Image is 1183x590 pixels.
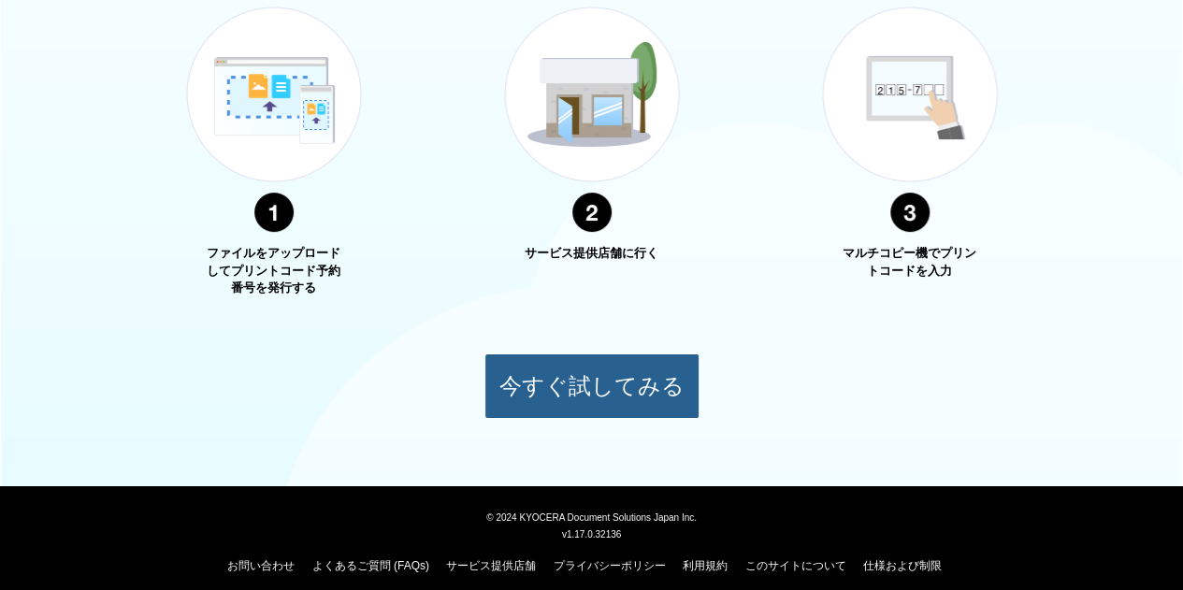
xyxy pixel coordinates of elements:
[522,245,662,263] p: サービス提供店舗に行く
[863,559,942,572] a: 仕様および制限
[446,559,536,572] a: サービス提供店舗
[744,559,845,572] a: このサイトについて
[204,245,344,297] p: ファイルをアップロードしてプリントコード予約番号を発行する
[484,353,700,419] button: 今すぐ試してみる
[562,528,621,540] span: v1.17.0.32136
[554,559,666,572] a: プライバシーポリシー
[486,511,697,523] span: © 2024 KYOCERA Document Solutions Japan Inc.
[227,559,295,572] a: お問い合わせ
[312,559,429,572] a: よくあるご質問 (FAQs)
[840,245,980,280] p: マルチコピー機でプリントコードを入力
[683,559,728,572] a: 利用規約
